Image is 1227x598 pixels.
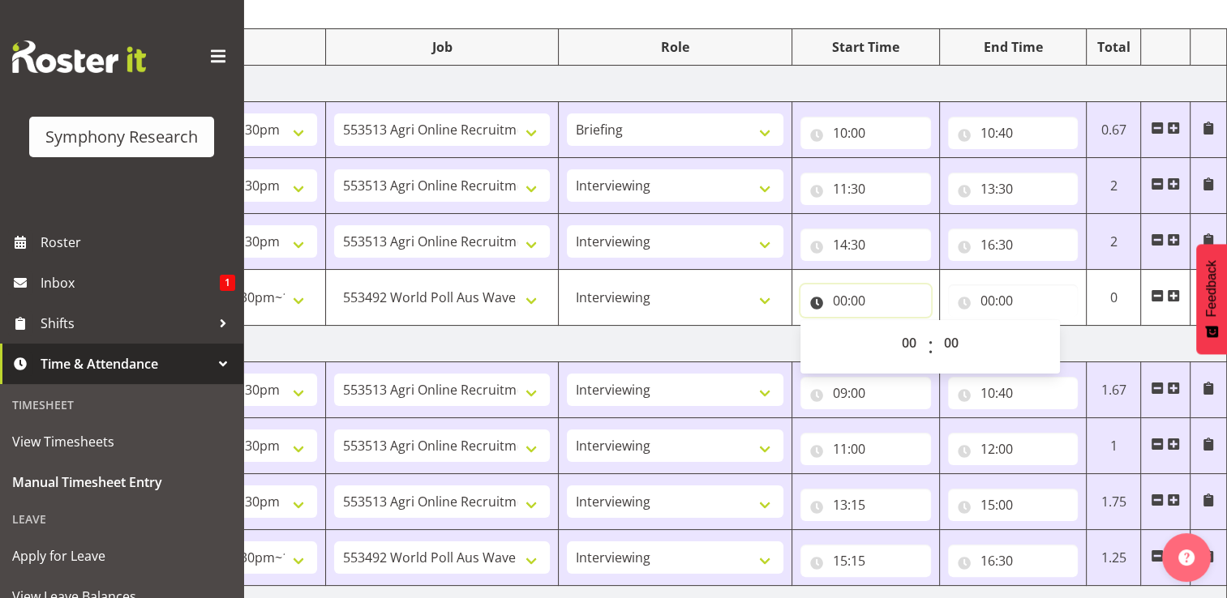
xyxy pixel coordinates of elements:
[334,37,551,57] div: Job
[4,388,239,421] div: Timesheet
[800,545,931,577] input: Click to select...
[948,284,1079,317] input: Click to select...
[45,125,198,149] div: Symphony Research
[1087,530,1141,586] td: 1.25
[948,489,1079,521] input: Click to select...
[92,66,1227,102] td: [DATE]
[1087,474,1141,530] td: 1.75
[800,433,931,465] input: Click to select...
[4,502,239,536] div: Leave
[1204,260,1219,317] span: Feedback
[948,377,1079,409] input: Click to select...
[1087,270,1141,326] td: 0
[12,470,231,494] span: Manual Timesheet Entry
[41,230,235,254] span: Roster
[12,544,231,568] span: Apply for Leave
[12,41,146,73] img: Rosterit website logo
[1087,158,1141,214] td: 2
[4,421,239,462] a: View Timesheets
[800,173,931,205] input: Click to select...
[928,327,933,367] span: :
[4,536,239,576] a: Apply for Leave
[1087,418,1141,474] td: 1
[567,37,783,57] div: Role
[220,275,235,291] span: 1
[800,37,931,57] div: Start Time
[800,229,931,261] input: Click to select...
[800,489,931,521] input: Click to select...
[800,117,931,149] input: Click to select...
[41,311,211,335] span: Shifts
[800,377,931,409] input: Click to select...
[948,545,1079,577] input: Click to select...
[948,37,1079,57] div: End Time
[92,326,1227,362] td: [DATE]
[1087,362,1141,418] td: 1.67
[1196,244,1227,354] button: Feedback - Show survey
[948,117,1079,149] input: Click to select...
[800,284,931,317] input: Click to select...
[948,173,1079,205] input: Click to select...
[4,462,239,502] a: Manual Timesheet Entry
[948,229,1079,261] input: Click to select...
[12,429,231,454] span: View Timesheets
[1095,37,1132,57] div: Total
[948,433,1079,465] input: Click to select...
[1178,549,1195,566] img: help-xxl-2.png
[41,271,220,295] span: Inbox
[1087,102,1141,158] td: 0.67
[1087,214,1141,270] td: 2
[41,352,211,376] span: Time & Attendance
